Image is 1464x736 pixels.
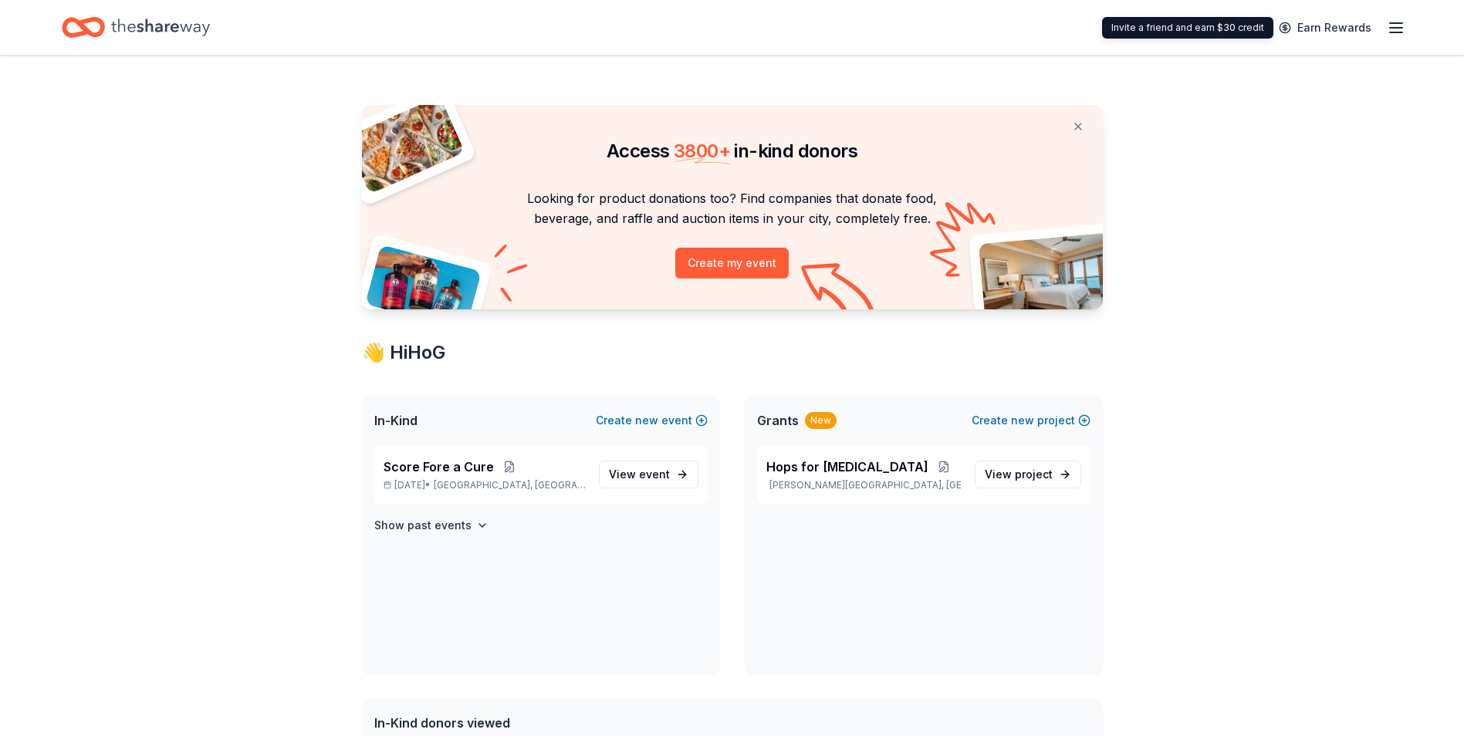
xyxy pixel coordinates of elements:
span: View [985,465,1053,484]
a: View project [975,461,1081,488]
span: event [639,468,670,481]
span: Access in-kind donors [607,140,857,162]
span: Score Fore a Cure [384,457,494,476]
img: Curvy arrow [801,263,878,321]
a: Home [62,9,210,46]
a: Earn Rewards [1270,14,1381,42]
a: View event [599,461,698,488]
button: Create my event [675,248,789,279]
p: [PERSON_NAME][GEOGRAPHIC_DATA], [GEOGRAPHIC_DATA] [766,479,962,491]
div: In-Kind donors viewed [374,714,722,732]
div: New [805,412,837,429]
div: 👋 Hi HoG [362,340,1103,365]
img: Pizza [344,96,465,194]
span: 3800 + [674,140,730,162]
span: new [635,411,658,430]
button: Show past events [374,516,489,535]
span: project [1015,468,1053,481]
span: Hops for [MEDICAL_DATA] [766,457,928,476]
span: View [609,465,670,484]
span: [GEOGRAPHIC_DATA], [GEOGRAPHIC_DATA] [434,479,586,491]
p: Looking for product donations too? Find companies that donate food, beverage, and raffle and auct... [380,188,1084,229]
span: new [1011,411,1034,430]
div: Invite a friend and earn $30 credit [1102,17,1273,39]
button: Createnewevent [596,411,708,430]
button: Createnewproject [972,411,1090,430]
span: In-Kind [374,411,418,430]
p: [DATE] • [384,479,587,491]
span: Grants [757,411,799,430]
h4: Show past events [374,516,472,535]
